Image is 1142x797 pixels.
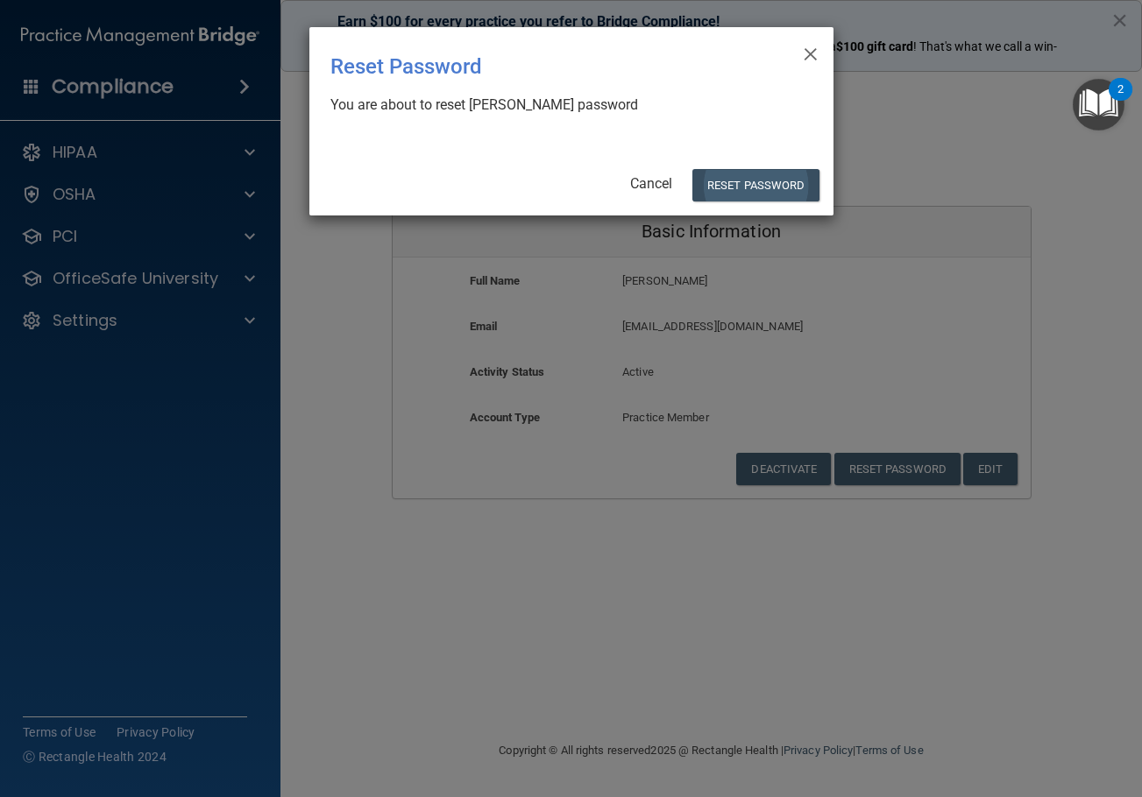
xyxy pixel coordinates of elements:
div: Reset Password [330,41,741,92]
span: × [803,34,819,69]
div: You are about to reset [PERSON_NAME] password [330,95,798,115]
button: Open Resource Center, 2 new notifications [1073,79,1124,130]
button: Reset Password [692,169,819,201]
a: Cancel [630,175,672,192]
div: 2 [1117,89,1124,112]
